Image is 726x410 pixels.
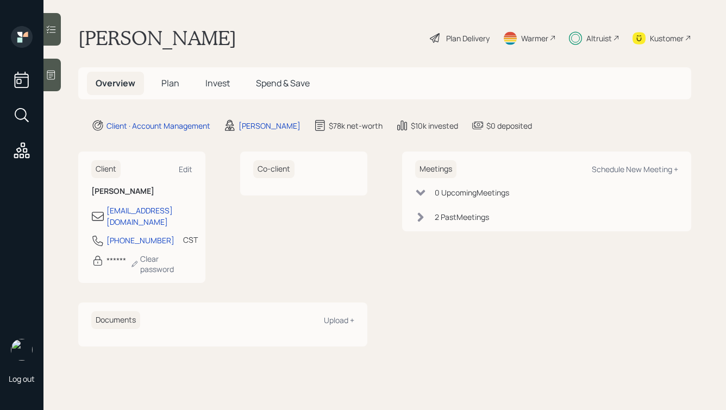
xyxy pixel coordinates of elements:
[107,205,192,228] div: [EMAIL_ADDRESS][DOMAIN_NAME]
[107,235,174,246] div: [PHONE_NUMBER]
[324,315,354,325] div: Upload +
[130,254,192,274] div: Clear password
[415,160,456,178] h6: Meetings
[586,33,612,44] div: Altruist
[435,187,509,198] div: 0 Upcoming Meeting s
[9,374,35,384] div: Log out
[78,26,236,50] h1: [PERSON_NAME]
[91,160,121,178] h6: Client
[96,77,135,89] span: Overview
[11,339,33,361] img: hunter_neumayer.jpg
[329,120,383,131] div: $78k net-worth
[592,164,678,174] div: Schedule New Meeting +
[91,187,192,196] h6: [PERSON_NAME]
[239,120,301,131] div: [PERSON_NAME]
[256,77,310,89] span: Spend & Save
[253,160,295,178] h6: Co-client
[91,311,140,329] h6: Documents
[411,120,458,131] div: $10k invested
[161,77,179,89] span: Plan
[107,120,210,131] div: Client · Account Management
[446,33,490,44] div: Plan Delivery
[521,33,548,44] div: Warmer
[650,33,684,44] div: Kustomer
[205,77,230,89] span: Invest
[183,234,198,245] div: CST
[435,211,489,223] div: 2 Past Meeting s
[179,164,192,174] div: Edit
[486,120,532,131] div: $0 deposited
